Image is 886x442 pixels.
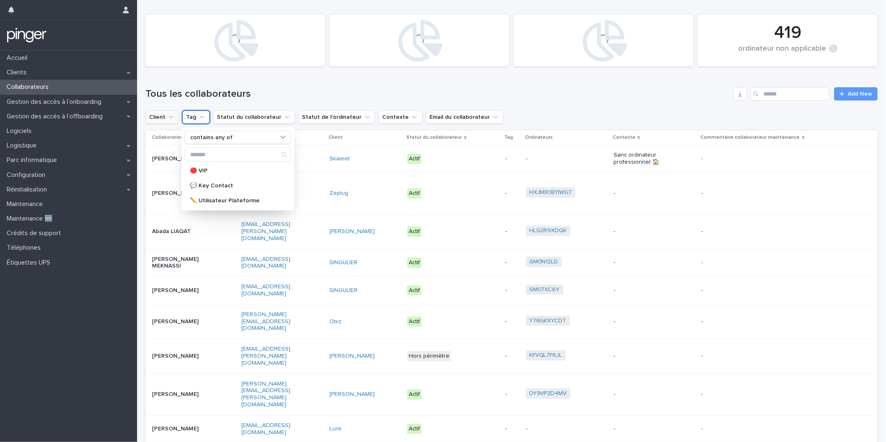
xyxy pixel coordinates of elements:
[526,155,578,162] p: -
[185,147,291,162] div: Search
[241,312,290,331] a: [PERSON_NAME][EMAIL_ADDRESS][DOMAIN_NAME]
[152,287,204,294] p: [PERSON_NAME]
[614,318,665,325] p: -
[329,353,375,360] a: [PERSON_NAME]
[712,22,864,43] div: 419
[505,259,519,266] p: -
[145,110,179,124] button: Client
[529,286,560,293] a: GM0TKC6Y
[407,154,422,164] div: Actif
[702,259,805,266] p: -
[329,155,350,162] a: Skaleet
[152,425,204,432] p: [PERSON_NAME]
[702,190,805,197] p: -
[712,44,864,62] div: ordinateur non applicable ⚪
[702,155,805,162] p: -
[298,110,375,124] button: Statut de l'ordinateur
[145,88,730,100] h1: Tous les collaborateurs
[614,425,665,432] p: -
[185,148,291,161] input: Search
[614,259,665,266] p: -
[145,214,878,249] tr: Abada LIAQAT[EMAIL_ADDRESS][PERSON_NAME][DOMAIN_NAME][PERSON_NAME] Actif-HLG2R9XDQK --
[614,228,665,235] p: -
[190,183,278,189] p: 💬 Key Contact
[505,228,519,235] p: -
[614,353,665,360] p: -
[3,54,34,62] p: Accueil
[3,171,52,179] p: Configuration
[614,190,665,197] p: -
[505,318,519,325] p: -
[329,318,341,325] a: Obiz
[152,391,204,398] p: [PERSON_NAME]
[241,346,290,366] a: [EMAIL_ADDRESS][PERSON_NAME][DOMAIN_NAME]
[241,221,290,241] a: [EMAIL_ADDRESS][PERSON_NAME][DOMAIN_NAME]
[145,373,878,415] tr: [PERSON_NAME][PERSON_NAME][EMAIL_ADDRESS][PERSON_NAME][DOMAIN_NAME][PERSON_NAME] Actif-DY9VP2D4MV --
[152,155,204,162] p: [PERSON_NAME]
[3,244,47,252] p: Téléphones
[613,133,636,142] p: Contexte
[702,353,805,360] p: -
[702,391,805,398] p: -
[702,228,805,235] p: -
[182,110,210,124] button: Tag
[505,287,519,294] p: -
[152,353,204,360] p: [PERSON_NAME]
[329,190,348,197] a: Zeplug
[3,98,108,106] p: Gestion des accès à l’onboarding
[329,259,358,266] a: SINGULIER
[407,351,451,361] div: Hors périmètre
[702,287,805,294] p: -
[152,318,204,325] p: [PERSON_NAME]
[614,391,665,398] p: -
[406,133,462,142] p: Statut du collaborateur
[3,69,33,76] p: Clients
[407,389,422,400] div: Actif
[529,189,572,196] a: HXJM80B11WG7
[145,145,878,173] tr: [PERSON_NAME][EMAIL_ADDRESS][DOMAIN_NAME]Skaleet Actif--Sans ordinateur professionnel 🏠-
[848,91,872,97] span: Add New
[426,110,503,124] button: Email du collaborateur
[190,134,233,141] p: contains any of
[407,188,422,199] div: Actif
[407,424,422,434] div: Actif
[407,317,422,327] div: Actif
[529,317,567,324] a: Y76GKXYCDT
[152,256,204,270] p: [PERSON_NAME] MEKNASSI
[3,186,54,194] p: Réinitialisation
[3,259,57,267] p: Étiquettes UPS
[505,425,519,432] p: -
[145,277,878,304] tr: [PERSON_NAME][EMAIL_ADDRESS][DOMAIN_NAME]SINGULIER Actif-GM0TKC6Y --
[3,83,55,91] p: Collaborateurs
[529,258,558,265] a: GM0N12LD
[529,227,567,234] a: HLG2R9XDQK
[3,113,109,120] p: Gestion des accès à l’offboarding
[3,215,59,223] p: Maintenance 🆕
[241,422,290,435] a: [EMAIL_ADDRESS][DOMAIN_NAME]
[702,425,805,432] p: -
[329,133,343,142] p: Client
[505,155,519,162] p: -
[329,287,358,294] a: SINGULIER
[529,352,562,359] a: KFVQL7F6JL
[190,198,278,204] p: ✏️ Utilisateur Plateforme
[213,110,295,124] button: Statut du collaborateur
[152,228,204,235] p: Abada LIAQAT
[152,133,185,142] p: Collaborateur
[3,229,68,237] p: Crédits de support
[505,190,519,197] p: -
[145,339,878,373] tr: [PERSON_NAME][EMAIL_ADDRESS][PERSON_NAME][DOMAIN_NAME][PERSON_NAME] Hors périmètre-KFVQL7F6JL --
[241,381,290,408] a: [PERSON_NAME][EMAIL_ADDRESS][PERSON_NAME][DOMAIN_NAME]
[145,249,878,277] tr: [PERSON_NAME] MEKNASSI[EMAIL_ADDRESS][DOMAIN_NAME]SINGULIER Actif-GM0N12LD --
[614,287,665,294] p: -
[152,190,204,197] p: [PERSON_NAME]
[529,390,567,397] a: DY9VP2D4MV
[3,127,38,135] p: Logiciels
[504,133,513,142] p: Tag
[750,87,829,101] input: Search
[378,110,422,124] button: Contexte
[525,133,553,142] p: Ordinateurs
[834,87,878,101] a: Add New
[702,318,805,325] p: -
